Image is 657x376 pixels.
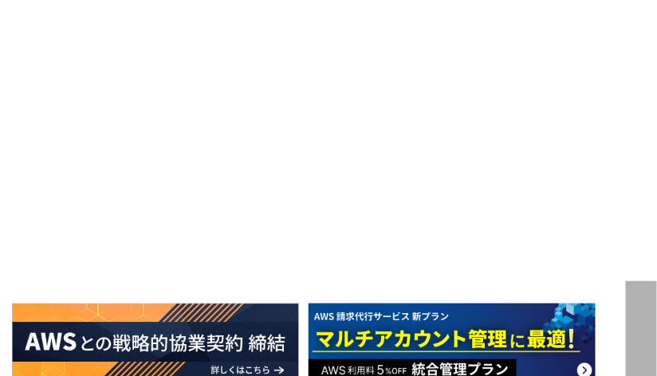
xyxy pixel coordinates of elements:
[295,25,349,39] p: サービス
[24,7,212,57] a: AWS総合支援サービス C-Chorus NHN テコラスAWS総合支援サービス
[12,103,626,256] h1: AWS ジャーニーの 成功を実現
[136,7,212,57] span: NHN テコラス AWS総合支援サービス
[228,25,263,39] p: 強み
[381,25,493,39] p: 業種別ソリューション
[595,25,649,39] p: ナレッジ
[525,25,563,39] a: 導入事例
